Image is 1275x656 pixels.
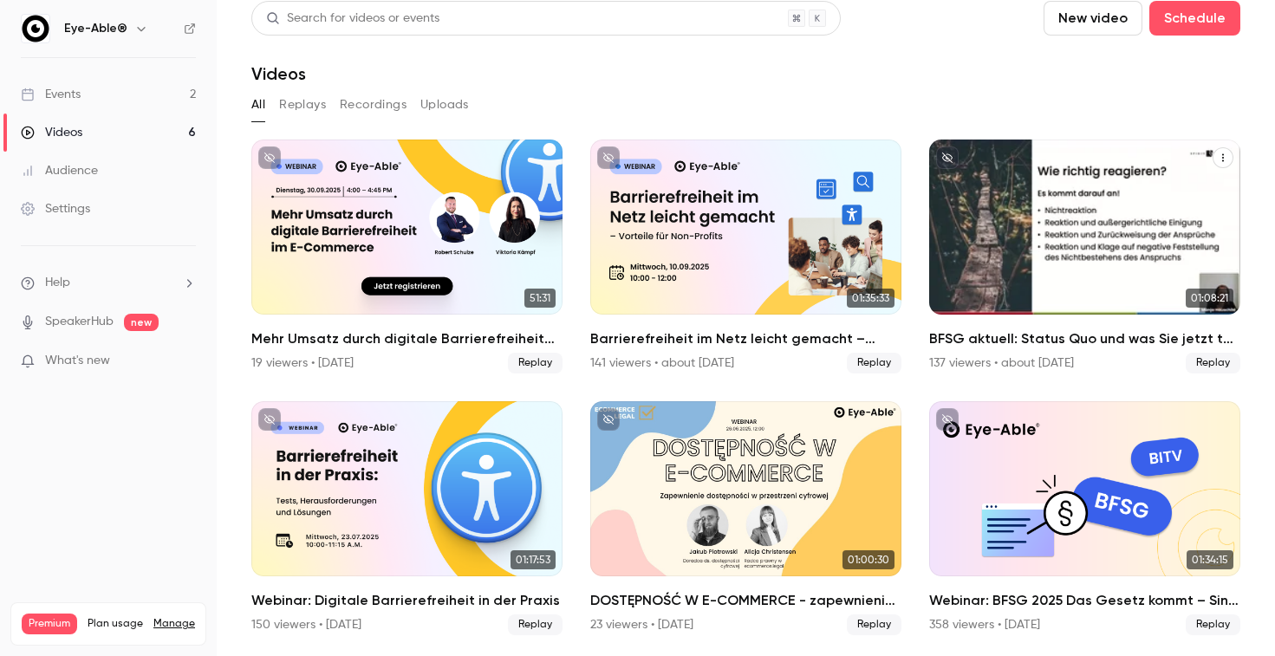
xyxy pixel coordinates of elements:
li: Webinar: BFSG 2025 Das Gesetz kommt – Sind Sie bereit? [929,401,1240,635]
button: Recordings [340,91,407,119]
div: Search for videos or events [266,10,439,28]
button: Uploads [420,91,469,119]
span: 01:34:15 [1187,550,1233,569]
span: Replay [508,614,563,635]
button: All [251,91,265,119]
span: Replay [1186,353,1240,373]
button: Schedule [1149,1,1240,36]
a: SpeakerHub [45,313,114,331]
span: 01:17:53 [511,550,556,569]
li: BFSG aktuell: Status Quo und was Sie jetzt tun müssen [929,140,1240,373]
a: 01:08:21BFSG aktuell: Status Quo und was Sie jetzt tun müssen137 viewers • about [DATE]Replay [929,140,1240,373]
span: 01:08:21 [1186,289,1233,308]
span: Replay [508,353,563,373]
a: 01:00:30DOSTĘPNOŚĆ W E-COMMERCE - zapewnienie dostępności w przestrzeni cyfrowej23 viewers • [DAT... [590,401,901,635]
div: Events [21,86,81,103]
iframe: Noticeable Trigger [175,354,196,369]
ul: Videos [251,140,1240,635]
button: unpublished [597,146,620,169]
a: 51:31Mehr Umsatz durch digitale Barrierefreiheit im E-Commerce19 viewers • [DATE]Replay [251,140,563,373]
h2: Webinar: Digitale Barrierefreiheit in der Praxis [251,590,563,611]
a: 01:35:33Barrierefreiheit im Netz leicht gemacht – Vorteile für Non-Profits141 viewers • about [DA... [590,140,901,373]
h2: BFSG aktuell: Status Quo und was Sie jetzt tun müssen [929,328,1240,349]
div: 141 viewers • about [DATE] [590,354,734,372]
a: 01:34:15Webinar: BFSG 2025 Das Gesetz kommt – Sind Sie bereit?358 viewers • [DATE]Replay [929,401,1240,635]
h2: DOSTĘPNOŚĆ W E-COMMERCE - zapewnienie dostępności w przestrzeni cyfrowej [590,590,901,611]
img: Eye-Able® [22,15,49,42]
button: unpublished [936,146,959,169]
span: Replay [1186,614,1240,635]
section: Videos [251,1,1240,636]
span: What's new [45,352,110,370]
button: New video [1044,1,1142,36]
div: 19 viewers • [DATE] [251,354,354,372]
h1: Videos [251,63,306,84]
button: unpublished [936,408,959,431]
li: help-dropdown-opener [21,274,196,292]
span: Help [45,274,70,292]
a: 01:17:53Webinar: Digitale Barrierefreiheit in der Praxis150 viewers • [DATE]Replay [251,401,563,635]
div: 358 viewers • [DATE] [929,616,1040,633]
li: Barrierefreiheit im Netz leicht gemacht – Vorteile für Non-Profits [590,140,901,373]
span: Plan usage [88,617,143,631]
span: 01:00:30 [842,550,894,569]
span: 51:31 [524,289,556,308]
div: 23 viewers • [DATE] [590,616,693,633]
h2: Mehr Umsatz durch digitale Barrierefreiheit im E-Commerce [251,328,563,349]
button: unpublished [597,408,620,431]
span: Premium [22,614,77,634]
button: Replays [279,91,326,119]
span: Replay [847,614,901,635]
li: Mehr Umsatz durch digitale Barrierefreiheit im E-Commerce [251,140,563,373]
div: Settings [21,200,90,218]
div: Audience [21,162,98,179]
div: Videos [21,124,82,141]
h2: Webinar: BFSG 2025 Das Gesetz kommt – Sind Sie bereit? [929,590,1240,611]
button: unpublished [258,408,281,431]
span: 01:35:33 [847,289,894,308]
div: 137 viewers • about [DATE] [929,354,1074,372]
li: Webinar: Digitale Barrierefreiheit in der Praxis [251,401,563,635]
button: unpublished [258,146,281,169]
li: DOSTĘPNOŚĆ W E-COMMERCE - zapewnienie dostępności w przestrzeni cyfrowej [590,401,901,635]
div: 150 viewers • [DATE] [251,616,361,633]
span: new [124,314,159,331]
h6: Eye-Able® [64,20,127,37]
h2: Barrierefreiheit im Netz leicht gemacht – Vorteile für Non-Profits [590,328,901,349]
a: Manage [153,617,195,631]
span: Replay [847,353,901,373]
